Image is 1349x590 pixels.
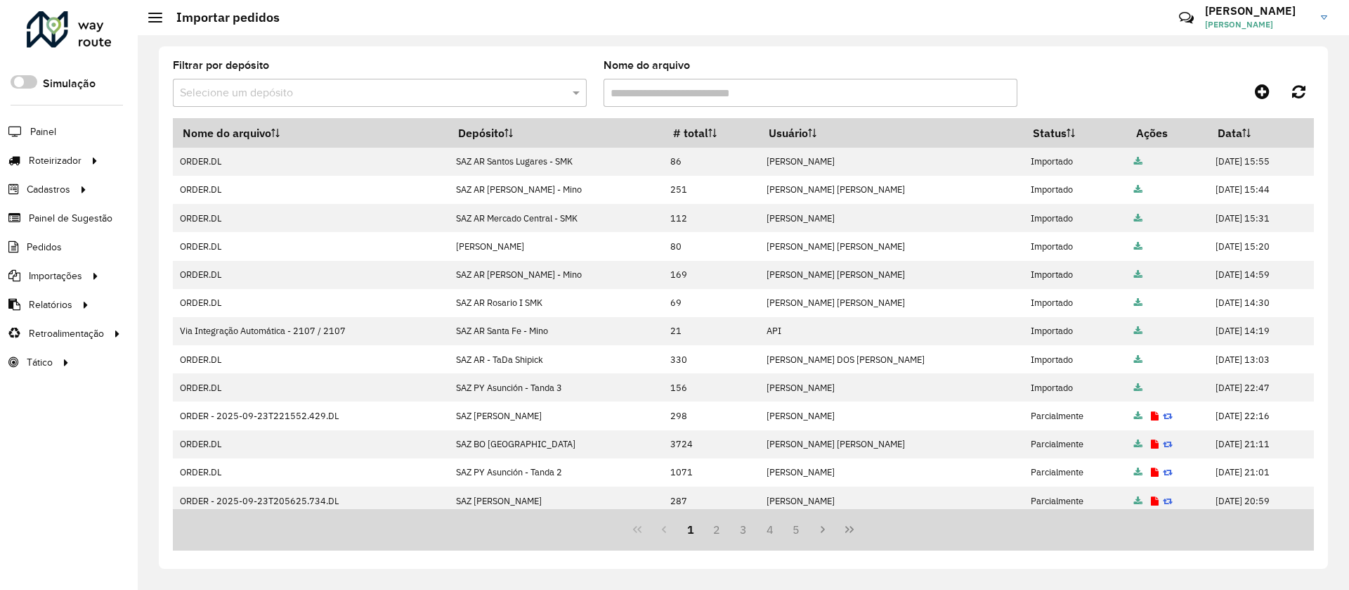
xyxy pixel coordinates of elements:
[1024,458,1127,487] td: Parcialmente
[663,373,760,402] td: 156
[760,487,1024,515] td: [PERSON_NAME]
[836,516,863,543] button: Last Page
[1163,495,1173,507] a: Reimportar
[760,402,1024,430] td: [PERSON_NAME]
[1151,466,1159,478] a: Exibir log de erros
[173,148,448,176] td: ORDER.DL
[448,261,663,289] td: SAZ AR [PERSON_NAME] - Mino
[1024,118,1127,148] th: Status
[448,373,663,402] td: SAZ PY Asunción - Tanda 3
[1024,176,1127,204] td: Importado
[27,355,53,370] span: Tático
[448,402,663,430] td: SAZ [PERSON_NAME]
[1126,118,1208,148] th: Ações
[1208,232,1314,260] td: [DATE] 15:20
[1134,410,1142,422] a: Arquivo completo
[1151,438,1159,450] a: Exibir log de erros
[663,204,760,232] td: 112
[173,317,448,345] td: Via Integração Automática - 2107 / 2107
[760,118,1024,148] th: Usuário
[760,430,1024,458] td: [PERSON_NAME] [PERSON_NAME]
[448,176,663,204] td: SAZ AR [PERSON_NAME] - Mino
[1134,495,1142,507] a: Arquivo completo
[1134,325,1142,337] a: Arquivo completo
[448,118,663,148] th: Depósito
[604,57,690,74] label: Nome do arquivo
[448,204,663,232] td: SAZ AR Mercado Central - SMK
[1134,466,1142,478] a: Arquivo completo
[663,458,760,487] td: 1071
[1205,18,1310,31] span: [PERSON_NAME]
[27,182,70,197] span: Cadastros
[1208,317,1314,345] td: [DATE] 14:19
[1134,269,1142,281] a: Arquivo completo
[703,516,730,543] button: 2
[448,345,663,373] td: SAZ AR - TaDa Shipick
[1171,3,1201,33] a: Contato Rápido
[663,345,760,373] td: 330
[173,261,448,289] td: ORDER.DL
[663,289,760,317] td: 69
[760,148,1024,176] td: [PERSON_NAME]
[173,204,448,232] td: ORDER.DL
[663,487,760,515] td: 287
[1134,184,1142,195] a: Arquivo completo
[1151,495,1159,507] a: Exibir log de erros
[29,269,82,283] span: Importações
[1024,232,1127,260] td: Importado
[1208,402,1314,430] td: [DATE] 22:16
[448,430,663,458] td: SAZ BO [GEOGRAPHIC_DATA]
[1024,148,1127,176] td: Importado
[1205,4,1310,18] h3: [PERSON_NAME]
[1134,241,1142,252] a: Arquivo completo
[760,176,1024,204] td: [PERSON_NAME] [PERSON_NAME]
[173,373,448,402] td: ORDER.DL
[448,148,663,176] td: SAZ AR Santos Lugares - SMK
[760,345,1024,373] td: [PERSON_NAME] DOS [PERSON_NAME]
[173,345,448,373] td: ORDER.DL
[1208,148,1314,176] td: [DATE] 15:55
[173,118,448,148] th: Nome do arquivo
[173,176,448,204] td: ORDER.DL
[760,261,1024,289] td: [PERSON_NAME] [PERSON_NAME]
[1134,155,1142,167] a: Arquivo completo
[29,153,82,168] span: Roteirizador
[173,232,448,260] td: ORDER.DL
[1024,345,1127,373] td: Importado
[29,326,104,341] span: Retroalimentação
[783,516,810,543] button: 5
[173,458,448,487] td: ORDER.DL
[173,430,448,458] td: ORDER.DL
[448,317,663,345] td: SAZ AR Santa Fe - Mino
[677,516,704,543] button: 1
[663,232,760,260] td: 80
[1208,261,1314,289] td: [DATE] 14:59
[760,204,1024,232] td: [PERSON_NAME]
[1208,118,1314,148] th: Data
[760,373,1024,402] td: [PERSON_NAME]
[173,402,448,430] td: ORDER - 2025-09-23T221552.429.DL
[1024,261,1127,289] td: Importado
[757,516,783,543] button: 4
[1024,402,1127,430] td: Parcialmente
[1134,438,1142,450] a: Arquivo completo
[760,317,1024,345] td: API
[663,118,760,148] th: # total
[663,402,760,430] td: 298
[663,176,760,204] td: 251
[1208,345,1314,373] td: [DATE] 13:03
[1208,487,1314,515] td: [DATE] 20:59
[1208,176,1314,204] td: [DATE] 15:44
[1024,317,1127,345] td: Importado
[1208,458,1314,487] td: [DATE] 21:01
[760,458,1024,487] td: [PERSON_NAME]
[1208,289,1314,317] td: [DATE] 14:30
[1151,410,1159,422] a: Exibir log de erros
[809,516,836,543] button: Next Page
[760,289,1024,317] td: [PERSON_NAME] [PERSON_NAME]
[173,289,448,317] td: ORDER.DL
[173,487,448,515] td: ORDER - 2025-09-23T205625.734.DL
[173,57,269,74] label: Filtrar por depósito
[448,487,663,515] td: SAZ [PERSON_NAME]
[1163,410,1173,422] a: Reimportar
